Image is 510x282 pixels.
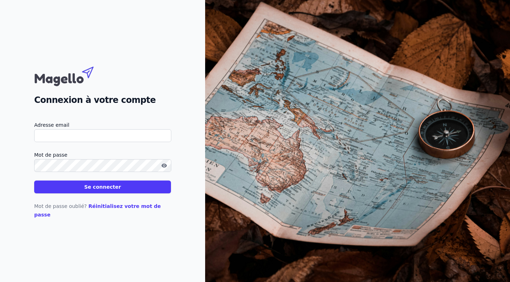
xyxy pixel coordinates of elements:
[34,181,171,193] button: Se connecter
[34,63,109,88] img: Magello
[34,121,171,129] label: Adresse email
[34,202,171,219] p: Mot de passe oublié?
[34,203,161,218] a: Réinitialisez votre mot de passe
[34,94,171,106] h2: Connexion à votre compte
[34,151,171,159] label: Mot de passe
